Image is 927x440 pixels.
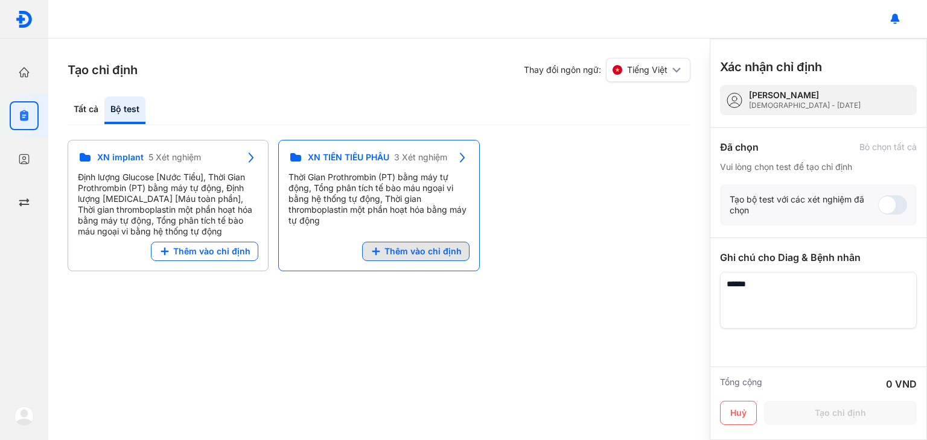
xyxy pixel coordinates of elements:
[749,101,861,110] div: [DEMOGRAPHIC_DATA] - [DATE]
[362,242,470,261] button: Thêm vào chỉ định
[78,172,258,237] div: Định lượng Glucose [Nước Tiểu], Thời Gian Prothrombin (PT) bằng máy tự động, Định lượng [MEDICAL_...
[394,152,447,163] span: 3 Xét nghiệm
[627,64,667,75] span: Tiếng Việt
[104,96,145,124] div: Bộ test
[859,142,917,152] div: Bỏ chọn tất cả
[68,96,104,124] div: Tất cả
[720,377,762,391] div: Tổng cộng
[14,406,34,426] img: logo
[524,58,690,82] div: Thay đổi ngôn ngữ:
[886,377,917,391] div: 0 VND
[15,10,33,28] img: logo
[151,242,258,261] button: Thêm vào chỉ định
[173,246,250,257] span: Thêm vào chỉ định
[97,152,144,163] span: XN implant
[720,162,917,172] div: Vui lòng chọn test để tạo chỉ định
[720,58,822,75] h3: Xác nhận chỉ định
[720,140,759,154] div: Đã chọn
[749,90,861,101] div: [PERSON_NAME]
[68,61,138,78] h3: Tạo chỉ định
[148,152,201,163] span: 5 Xét nghiệm
[730,194,878,216] div: Tạo bộ test với các xét nghiệm đã chọn
[764,401,917,425] button: Tạo chỉ định
[720,401,757,425] button: Huỷ
[720,250,917,265] div: Ghi chú cho Diag & Bệnh nhân
[288,172,469,226] div: Thời Gian Prothrombin (PT) bằng máy tự động, Tổng phân tích tế bào máu ngoại vi bằng hệ thống tự ...
[384,246,462,257] span: Thêm vào chỉ định
[308,152,389,163] span: XN TIỀN TIỂU PHẪU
